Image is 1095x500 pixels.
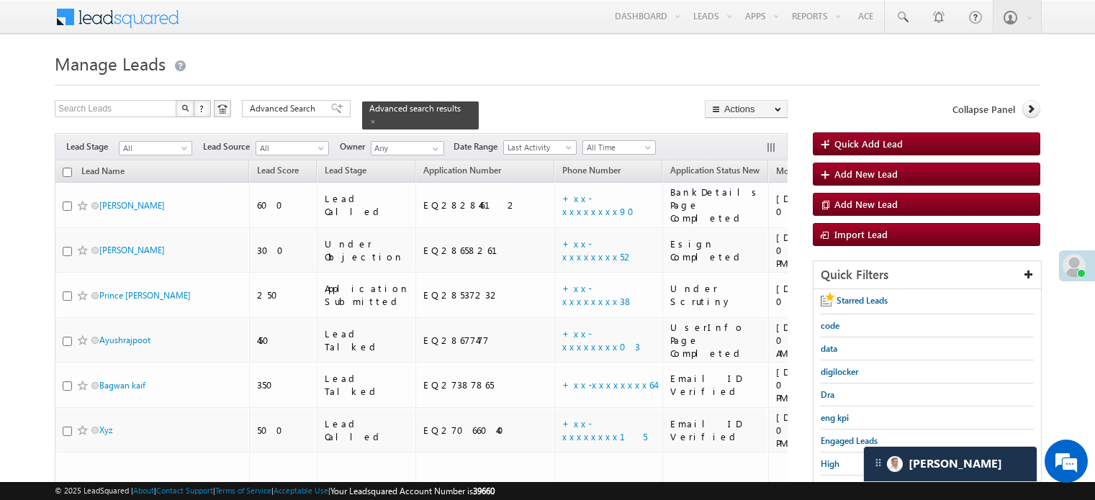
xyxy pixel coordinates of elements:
[769,163,845,181] a: Modified On (sorted descending)
[776,321,844,360] div: [DATE] 02:13 AM
[423,244,548,257] div: EQ28658261
[119,141,192,155] a: All
[325,237,410,263] div: Under Objection
[371,141,444,155] input: Type to Search
[670,186,762,224] div: BankDetails Page Completed
[821,412,849,423] span: eng kpi
[99,424,112,435] a: Xyz
[66,140,119,153] span: Lead Stage
[863,446,1037,482] div: carter-dragCarter[PERSON_NAME]
[215,486,271,495] a: Terms of Service
[156,486,213,495] a: Contact Support
[887,456,903,472] img: Carter
[837,295,888,306] span: Starred Leads
[99,290,191,301] a: Prince [PERSON_NAME]
[257,199,310,212] div: 600
[99,200,165,211] a: [PERSON_NAME]
[340,140,371,153] span: Owner
[257,288,310,301] div: 250
[776,411,844,450] div: [DATE] 01:36 PM
[670,282,762,308] div: Under Scrutiny
[99,380,145,391] a: Bagwan kaif
[423,165,501,176] span: Application Number
[250,163,306,181] a: Lead Score
[63,168,72,177] input: Check all records
[317,163,374,181] a: Lead Stage
[473,486,495,496] span: 39660
[873,457,884,468] img: carter-drag
[670,165,760,176] span: Application Status New
[821,343,837,354] span: data
[55,484,495,498] span: © 2025 LeadSquared | | | | |
[562,237,634,263] a: +xx-xxxxxxxx52
[776,365,844,404] div: [DATE] 09:17 PM
[250,102,320,115] span: Advanced Search
[369,103,461,114] span: Advanced search results
[425,142,443,156] a: Show All Items
[257,165,299,176] span: Lead Score
[663,163,767,181] a: Application Status New
[423,334,548,347] div: EQ28677477
[423,378,548,391] div: EQ27387865
[274,486,328,495] a: Acceptable Use
[423,288,548,301] div: EQ28537232
[821,366,858,377] span: digilocker
[821,389,834,400] span: Dra
[562,327,640,353] a: +xx-xxxxxxxx03
[834,168,898,180] span: Add New Lead
[74,163,132,182] a: Lead Name
[583,141,652,154] span: All Time
[776,165,824,176] span: Modified On
[834,228,888,240] span: Import Lead
[503,140,577,155] a: Last Activity
[705,100,788,118] button: Actions
[256,142,325,155] span: All
[257,424,310,437] div: 500
[99,245,165,255] a: [PERSON_NAME]
[504,141,572,154] span: Last Activity
[670,417,762,443] div: Email ID Verified
[325,165,366,176] span: Lead Stage
[120,142,188,155] span: All
[776,282,844,308] div: [DATE] 04:42 PM
[423,424,548,437] div: EQ27066040
[821,320,839,331] span: code
[423,199,548,212] div: EQ28284612
[582,140,656,155] a: All Time
[325,282,410,308] div: Application Submitted
[562,165,621,176] span: Phone Number
[99,335,150,345] a: Ayushrajpoot
[834,198,898,210] span: Add New Lead
[821,458,839,469] span: High
[670,237,762,263] div: Esign Completed
[330,486,495,496] span: Your Leadsquared Account Number is
[325,327,410,353] div: Lead Talked
[555,163,628,181] a: Phone Number
[416,163,508,181] a: Application Number
[776,231,844,270] div: [DATE] 05:06 PM
[909,457,1002,471] span: Carter
[133,486,154,495] a: About
[257,244,310,257] div: 300
[194,100,211,117] button: ?
[952,103,1015,116] span: Collapse Panel
[257,334,310,347] div: 450
[821,435,878,446] span: Engaged Leads
[257,378,310,391] div: 350
[562,378,655,391] a: +xx-xxxxxxxx64
[256,141,329,155] a: All
[562,282,634,307] a: +xx-xxxxxxxx38
[562,417,647,442] a: +xx-xxxxxxxx15
[325,372,410,398] div: Lead Talked
[181,104,189,112] img: Search
[776,192,844,218] div: [DATE] 05:42 PM
[834,137,903,150] span: Quick Add Lead
[203,140,256,153] span: Lead Source
[325,417,410,443] div: Lead Called
[55,52,166,75] span: Manage Leads
[670,372,762,398] div: Email ID Verified
[325,192,410,218] div: Lead Called
[562,192,643,217] a: +xx-xxxxxxxx90
[454,140,503,153] span: Date Range
[199,102,206,114] span: ?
